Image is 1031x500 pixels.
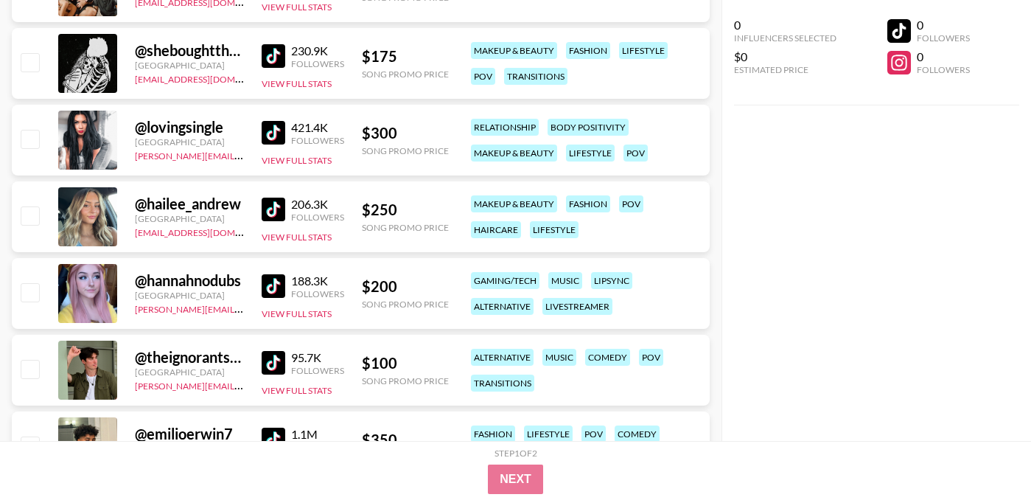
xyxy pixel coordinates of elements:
div: Followers [291,288,344,299]
button: Next [488,465,543,494]
img: TikTok [262,351,285,375]
button: View Full Stats [262,385,332,396]
div: pov [619,195,643,212]
div: 95.7K [291,350,344,365]
div: [GEOGRAPHIC_DATA] [135,367,244,378]
div: @ emilioerwin7 [135,425,244,443]
div: makeup & beauty [471,145,557,162]
img: TikTok [262,274,285,298]
div: body positivity [548,119,629,136]
div: $ 175 [362,47,449,66]
div: lifestyle [619,42,668,59]
div: Followers [917,64,970,75]
div: Followers [291,135,344,146]
div: pov [471,68,495,85]
div: comedy [585,349,630,366]
div: 421.4K [291,120,344,135]
div: alternative [471,298,534,315]
div: relationship [471,119,539,136]
img: TikTok [262,198,285,221]
div: Followers [291,212,344,223]
div: Followers [917,32,970,44]
img: TikTok [262,428,285,451]
div: 0 [734,18,836,32]
div: music [542,349,576,366]
div: Song Promo Price [362,69,449,80]
div: 0 [917,49,970,64]
div: 0 [917,18,970,32]
div: makeup & beauty [471,42,557,59]
a: [PERSON_NAME][EMAIL_ADDRESS][DOMAIN_NAME] [135,378,353,392]
div: @ hailee_andrew [135,195,244,213]
button: View Full Stats [262,308,332,319]
div: transitions [504,68,567,85]
div: Followers [291,58,344,69]
div: pov [623,145,648,162]
button: View Full Stats [262,232,332,243]
a: [EMAIL_ADDRESS][DOMAIN_NAME] [135,224,283,238]
img: TikTok [262,44,285,68]
div: lipsync [591,272,632,289]
img: TikTok [262,121,285,145]
div: makeup & beauty [471,195,557,212]
div: gaming/tech [471,272,539,289]
div: 206.3K [291,197,344,212]
div: 230.9K [291,44,344,58]
iframe: Drift Widget Chat Controller [957,426,1013,482]
div: Song Promo Price [362,299,449,310]
button: View Full Stats [262,1,332,13]
div: $ 100 [362,354,449,372]
div: pov [581,426,606,442]
div: 188.3K [291,274,344,288]
button: View Full Stats [262,155,332,166]
div: livestreamer [542,298,612,315]
div: transitions [471,375,534,392]
div: [GEOGRAPHIC_DATA] [135,136,244,147]
div: $ 300 [362,124,449,142]
div: music [548,272,582,289]
div: @ theignorantsnowman [135,348,244,367]
div: Song Promo Price [362,222,449,233]
div: @ sheboughtthedip [135,41,244,60]
div: Followers [291,365,344,376]
div: fashion [471,426,515,442]
div: [GEOGRAPHIC_DATA] [135,60,244,71]
div: lifestyle [524,426,573,442]
div: pov [639,349,663,366]
div: Influencers Selected [734,32,836,44]
div: @ lovingsingle [135,118,244,136]
a: [EMAIL_ADDRESS][DOMAIN_NAME] [135,71,283,85]
div: $ 350 [362,431,449,449]
div: fashion [566,195,610,212]
div: Song Promo Price [362,375,449,386]
div: lifestyle [566,145,615,162]
a: [PERSON_NAME][EMAIL_ADDRESS][DOMAIN_NAME] [135,301,353,315]
button: View Full Stats [262,78,332,89]
div: Estimated Price [734,64,836,75]
div: $ 250 [362,201,449,219]
div: $ 200 [362,277,449,296]
div: 1.1M [291,427,344,442]
div: fashion [566,42,610,59]
div: @ hannahnodubs [135,271,244,290]
div: haircare [471,221,521,238]
div: Step 1 of 2 [494,448,537,459]
div: [GEOGRAPHIC_DATA] [135,213,244,224]
div: alternative [471,349,534,366]
div: [GEOGRAPHIC_DATA] [135,290,244,301]
div: $0 [734,49,836,64]
div: comedy [615,426,660,442]
div: lifestyle [530,221,579,238]
a: [PERSON_NAME][EMAIL_ADDRESS][DOMAIN_NAME] [135,147,353,162]
div: Song Promo Price [362,145,449,156]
